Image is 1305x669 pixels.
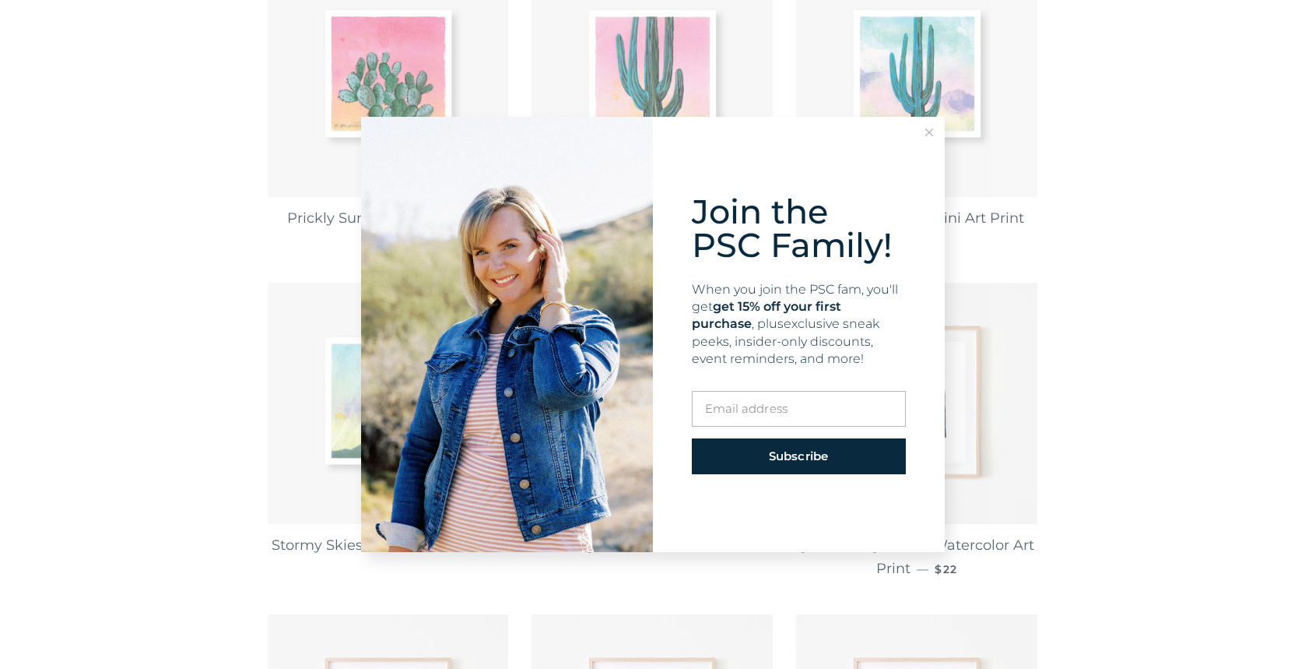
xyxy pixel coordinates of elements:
span: get 15% off your first purchase [692,299,841,331]
svg: Form image [361,117,653,553]
span: , plus [752,316,784,331]
span: il address [732,401,788,416]
span: Ema [705,401,732,416]
button: Subscribe [692,438,906,474]
div: When you join the PSC fam, you'll get exclusive sneak peeks, insider-only discounts, event remind... [692,281,906,368]
div: Join the PSC Family! [692,195,906,262]
span: Subscribe [769,449,829,463]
